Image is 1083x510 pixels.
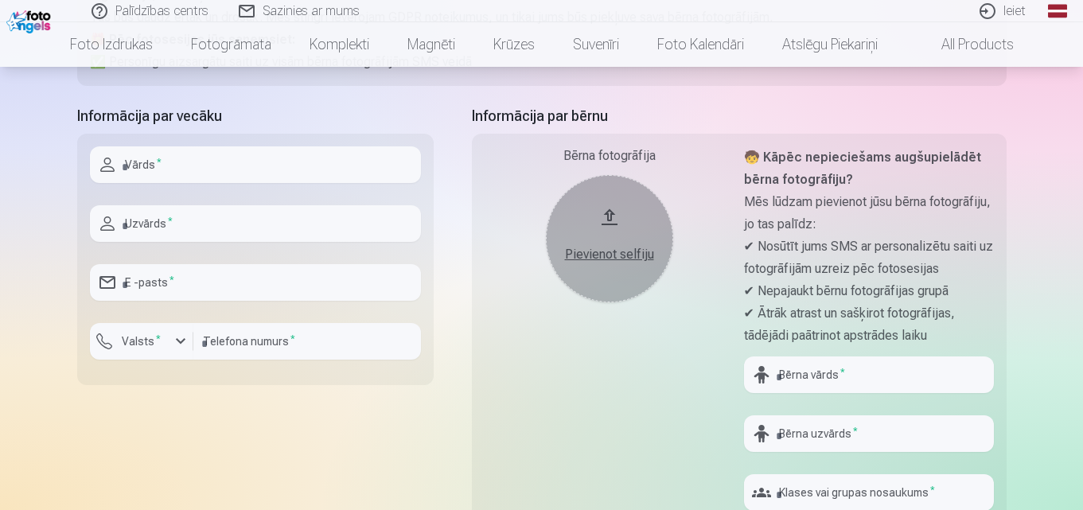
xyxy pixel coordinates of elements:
h5: Informācija par bērnu [472,105,1007,127]
a: Atslēgu piekariņi [763,22,897,67]
p: ✔ Ātrāk atrast un sašķirot fotogrāfijas, tādējādi paātrinot apstrādes laiku [744,302,994,347]
img: /fa1 [6,6,55,33]
a: Komplekti [290,22,388,67]
p: ✔ Nosūtīt jums SMS ar personalizētu saiti uz fotogrāfijām uzreiz pēc fotosesijas [744,236,994,280]
label: Valsts [115,333,167,349]
p: ✔ Nepajaukt bērnu fotogrāfijas grupā [744,280,994,302]
a: Foto izdrukas [51,22,172,67]
a: Fotogrāmata [172,22,290,67]
a: Krūzes [474,22,554,67]
p: Mēs lūdzam pievienot jūsu bērna fotogrāfiju, jo tas palīdz: [744,191,994,236]
div: Bērna fotogrāfija [485,146,734,165]
strong: 🧒 Kāpēc nepieciešams augšupielādēt bērna fotogrāfiju? [744,150,981,187]
a: Suvenīri [554,22,638,67]
a: Foto kalendāri [638,22,763,67]
button: Valsts* [90,323,193,360]
a: All products [897,22,1033,67]
h5: Informācija par vecāku [77,105,434,127]
a: Magnēti [388,22,474,67]
div: Pievienot selfiju [562,245,657,264]
button: Pievienot selfiju [546,175,673,302]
